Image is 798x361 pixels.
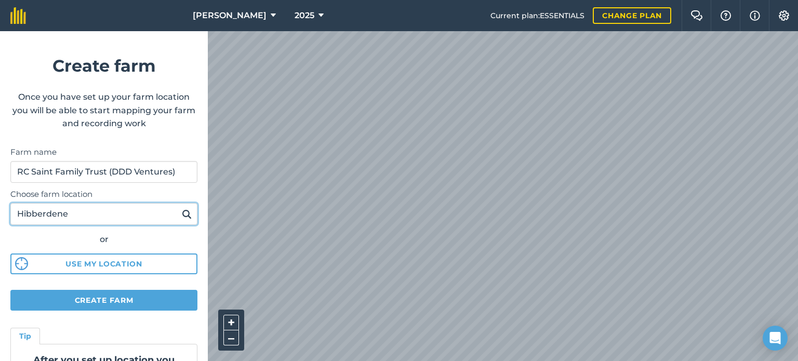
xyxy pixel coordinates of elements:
img: fieldmargin Logo [10,7,26,24]
h1: Create farm [10,52,197,79]
span: 2025 [295,9,314,22]
img: A cog icon [778,10,790,21]
img: svg%3e [15,257,28,270]
label: Choose farm location [10,188,197,200]
button: – [223,330,239,345]
input: Farm name [10,161,197,183]
button: Use my location [10,253,197,274]
button: Create farm [10,290,197,311]
button: + [223,315,239,330]
div: Open Intercom Messenger [763,326,788,351]
h4: Tip [19,330,31,342]
img: svg+xml;base64,PHN2ZyB4bWxucz0iaHR0cDovL3d3dy53My5vcmcvMjAwMC9zdmciIHdpZHRoPSIxNyIgaGVpZ2h0PSIxNy... [750,9,760,22]
img: Two speech bubbles overlapping with the left bubble in the forefront [690,10,703,21]
span: Current plan : ESSENTIALS [490,10,584,21]
div: or [10,233,197,246]
img: svg+xml;base64,PHN2ZyB4bWxucz0iaHR0cDovL3d3dy53My5vcmcvMjAwMC9zdmciIHdpZHRoPSIxOSIgaGVpZ2h0PSIyNC... [182,208,192,220]
span: [PERSON_NAME] [193,9,267,22]
img: A question mark icon [720,10,732,21]
a: Change plan [593,7,671,24]
p: Once you have set up your farm location you will be able to start mapping your farm and recording... [10,90,197,130]
label: Farm name [10,146,197,158]
input: Enter your farm’s address [10,203,197,225]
